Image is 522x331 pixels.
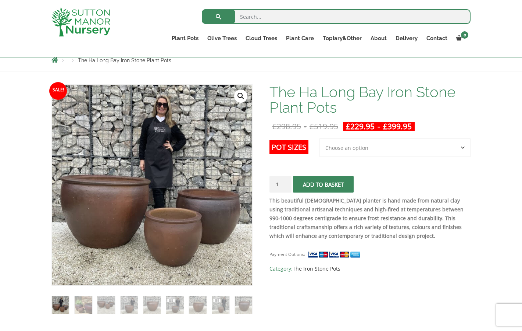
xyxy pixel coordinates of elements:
a: The Iron Stone Pots [293,265,340,272]
nav: Breadcrumbs [51,57,471,63]
span: £ [346,121,350,131]
a: Plant Care [282,33,318,43]
a: Delivery [391,33,422,43]
span: £ [383,121,387,131]
span: Sale! [49,82,67,100]
span: The Ha Long Bay Iron Stone Plant Pots [78,57,171,63]
img: The Ha Long Bay Iron Stone Plant Pots - Image 4 [121,296,138,314]
img: logo [51,7,110,36]
a: About [366,33,391,43]
input: Search... [202,9,471,24]
span: 0 [461,31,468,39]
img: The Ha Long Bay Iron Stone Plant Pots - Image 9 [235,296,252,314]
img: The Ha Long Bay Iron Stone Plant Pots - Image 6 [166,296,183,314]
label: Pot Sizes [269,140,308,154]
bdi: 399.95 [383,121,412,131]
bdi: 298.95 [272,121,301,131]
img: The Ha Long Bay Iron Stone Plant Pots [52,296,69,314]
h1: The Ha Long Bay Iron Stone Plant Pots [269,84,471,115]
bdi: 519.95 [310,121,338,131]
a: Topiary&Other [318,33,366,43]
input: Product quantity [269,176,292,193]
a: Plant Pots [167,33,203,43]
span: Category: [269,264,471,273]
a: 0 [452,33,471,43]
img: The Ha Long Bay Iron Stone Plant Pots - Image 3 [97,296,115,314]
button: Add to basket [293,176,354,193]
img: The Ha Long Bay Iron Stone Plant Pots - Image 8 [212,296,229,314]
ins: - [343,122,415,131]
img: The Ha Long Bay Iron Stone Plant Pots - Image 2 [75,296,92,314]
small: Payment Options: [269,251,305,257]
a: Cloud Trees [241,33,282,43]
a: Contact [422,33,452,43]
img: The Ha Long Bay Iron Stone Plant Pots - Image 7 [189,296,206,314]
img: payment supported [308,251,363,258]
span: £ [272,121,277,131]
a: View full-screen image gallery [234,89,247,103]
bdi: 229.95 [346,121,375,131]
a: Olive Trees [203,33,241,43]
span: £ [310,121,314,131]
del: - [269,122,341,131]
img: The Ha Long Bay Iron Stone Plant Pots - USE [252,85,453,285]
img: The Ha Long Bay Iron Stone Plant Pots - Image 5 [143,296,161,314]
strong: This beautiful [DEMOGRAPHIC_DATA] planter is hand made from natural clay using traditional artisa... [269,197,464,239]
